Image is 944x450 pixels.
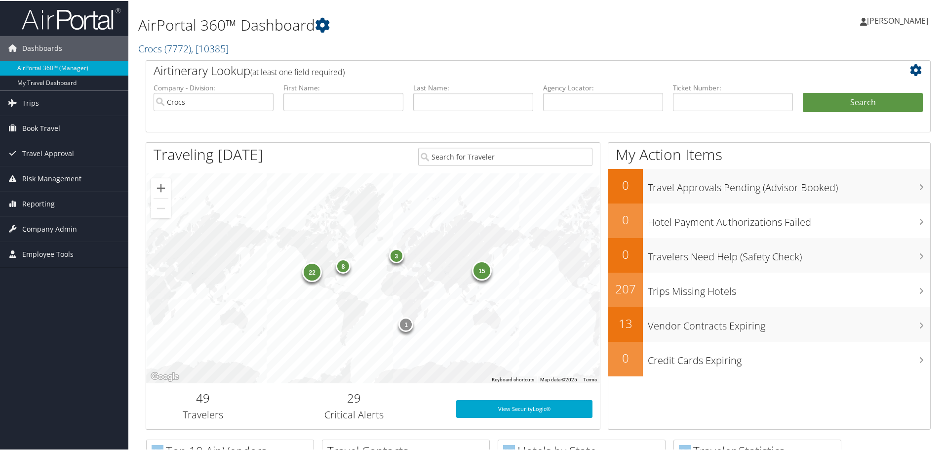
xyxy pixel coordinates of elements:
span: Risk Management [22,165,81,190]
span: Trips [22,90,39,115]
span: (at least one field required) [250,66,345,77]
span: Reporting [22,191,55,215]
button: Zoom out [151,198,171,217]
img: Google [149,369,181,382]
a: 0Travel Approvals Pending (Advisor Booked) [608,168,930,203]
h3: Hotel Payment Authorizations Failed [648,209,930,228]
h3: Critical Alerts [267,407,441,421]
a: 207Trips Missing Hotels [608,272,930,306]
button: Zoom in [151,177,171,197]
h2: 13 [608,314,643,331]
a: [PERSON_NAME] [860,5,938,35]
h2: 0 [608,210,643,227]
h1: Traveling [DATE] [154,143,263,164]
label: Company - Division: [154,82,274,92]
span: Book Travel [22,115,60,140]
span: Travel Approval [22,140,74,165]
a: 0Credit Cards Expiring [608,341,930,375]
h1: AirPortal 360™ Dashboard [138,14,671,35]
label: First Name: [283,82,403,92]
span: Map data ©2025 [540,376,577,381]
h2: 29 [267,389,441,406]
a: Open this area in Google Maps (opens a new window) [149,369,181,382]
h3: Vendor Contracts Expiring [648,313,930,332]
div: 3 [389,247,403,262]
img: airportal-logo.png [22,6,120,30]
span: ( 7772 ) [164,41,191,54]
span: , [ 10385 ] [191,41,229,54]
span: Dashboards [22,35,62,60]
div: 1 [398,316,413,331]
h3: Travelers [154,407,252,421]
button: Search [803,92,923,112]
h2: 207 [608,280,643,296]
h2: 0 [608,245,643,262]
div: 15 [472,260,491,280]
label: Ticket Number: [673,82,793,92]
h3: Travelers Need Help (Safety Check) [648,244,930,263]
button: Keyboard shortcuts [492,375,534,382]
span: [PERSON_NAME] [867,14,928,25]
h2: 0 [608,176,643,193]
h3: Trips Missing Hotels [648,279,930,297]
h2: 49 [154,389,252,406]
a: Crocs [138,41,229,54]
h1: My Action Items [608,143,930,164]
input: Search for Traveler [418,147,592,165]
h3: Travel Approvals Pending (Advisor Booked) [648,175,930,194]
span: Employee Tools [22,241,74,266]
a: 13Vendor Contracts Expiring [608,306,930,341]
h2: Airtinerary Lookup [154,61,858,78]
label: Last Name: [413,82,533,92]
label: Agency Locator: [543,82,663,92]
h2: 0 [608,349,643,366]
h3: Credit Cards Expiring [648,348,930,367]
a: View SecurityLogic® [456,399,592,417]
a: 0Travelers Need Help (Safety Check) [608,237,930,272]
a: 0Hotel Payment Authorizations Failed [608,203,930,237]
div: 8 [336,258,351,273]
div: 22 [302,261,322,281]
a: Terms (opens in new tab) [583,376,597,381]
span: Company Admin [22,216,77,241]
